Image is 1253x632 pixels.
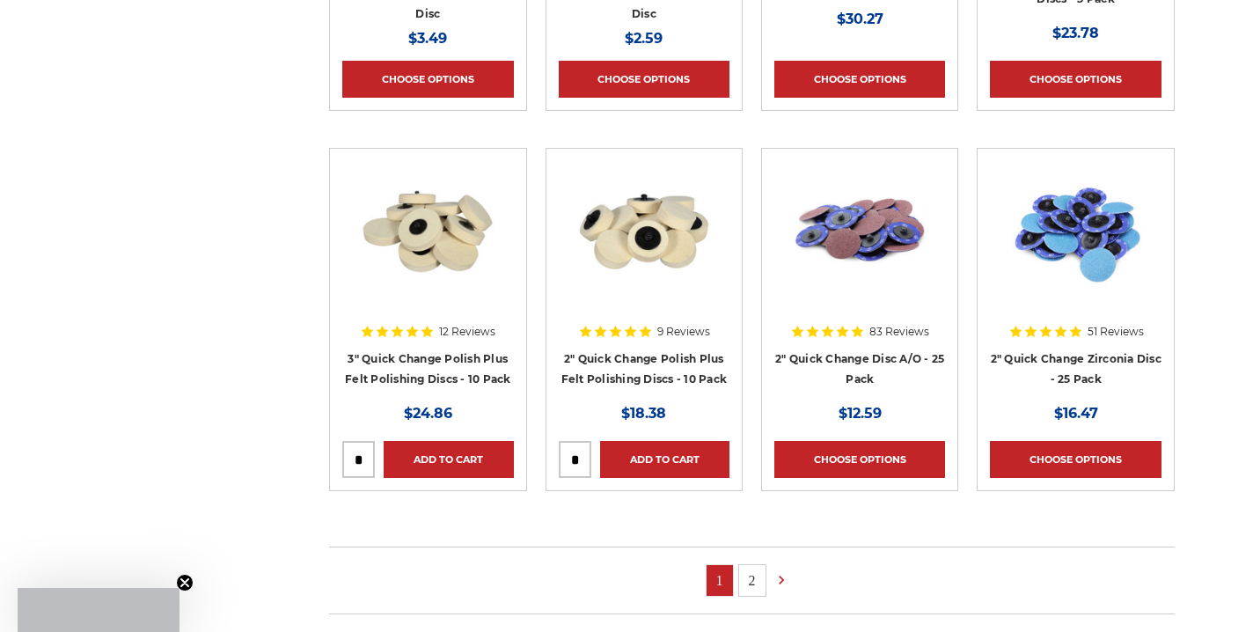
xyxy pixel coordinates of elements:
[1088,327,1144,337] span: 51 Reviews
[559,161,729,332] a: 2" Roloc Polishing Felt Discs
[789,161,930,302] img: 2 inch red aluminum oxide quick change sanding discs for metalwork
[600,441,729,478] a: Add to Cart
[404,405,452,422] span: $24.86
[1006,161,1147,302] img: Assortment of 2-inch Metalworking Discs, 80 Grit, Quick Change, with durable Zirconia abrasive by...
[739,565,766,596] a: 2
[837,11,883,27] span: $30.27
[990,61,1161,98] a: Choose Options
[621,405,666,422] span: $18.38
[990,441,1161,478] a: Choose Options
[342,61,513,98] a: Choose Options
[342,161,513,332] a: 3 inch polishing felt roloc discs
[839,405,882,422] span: $12.59
[991,352,1161,386] a: 2" Quick Change Zirconia Disc - 25 Pack
[774,441,945,478] a: Choose Options
[990,161,1161,332] a: Assortment of 2-inch Metalworking Discs, 80 Grit, Quick Change, with durable Zirconia abrasive by...
[657,327,710,337] span: 9 Reviews
[707,565,733,596] a: 1
[357,161,498,302] img: 3 inch polishing felt roloc discs
[439,327,495,337] span: 12 Reviews
[345,352,511,386] a: 3" Quick Change Polish Plus Felt Polishing Discs - 10 Pack
[774,161,945,332] a: 2 inch red aluminum oxide quick change sanding discs for metalwork
[1054,405,1098,422] span: $16.47
[18,588,180,632] div: Close teaser
[869,327,929,337] span: 83 Reviews
[408,30,447,47] span: $3.49
[574,161,714,302] img: 2" Roloc Polishing Felt Discs
[1052,25,1099,41] span: $23.78
[774,61,945,98] a: Choose Options
[775,352,944,386] a: 2" Quick Change Disc A/O - 25 Pack
[384,441,513,478] a: Add to Cart
[176,574,194,592] button: Close teaser
[559,61,729,98] a: Choose Options
[561,352,728,386] a: 2" Quick Change Polish Plus Felt Polishing Discs - 10 Pack
[625,30,663,47] span: $2.59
